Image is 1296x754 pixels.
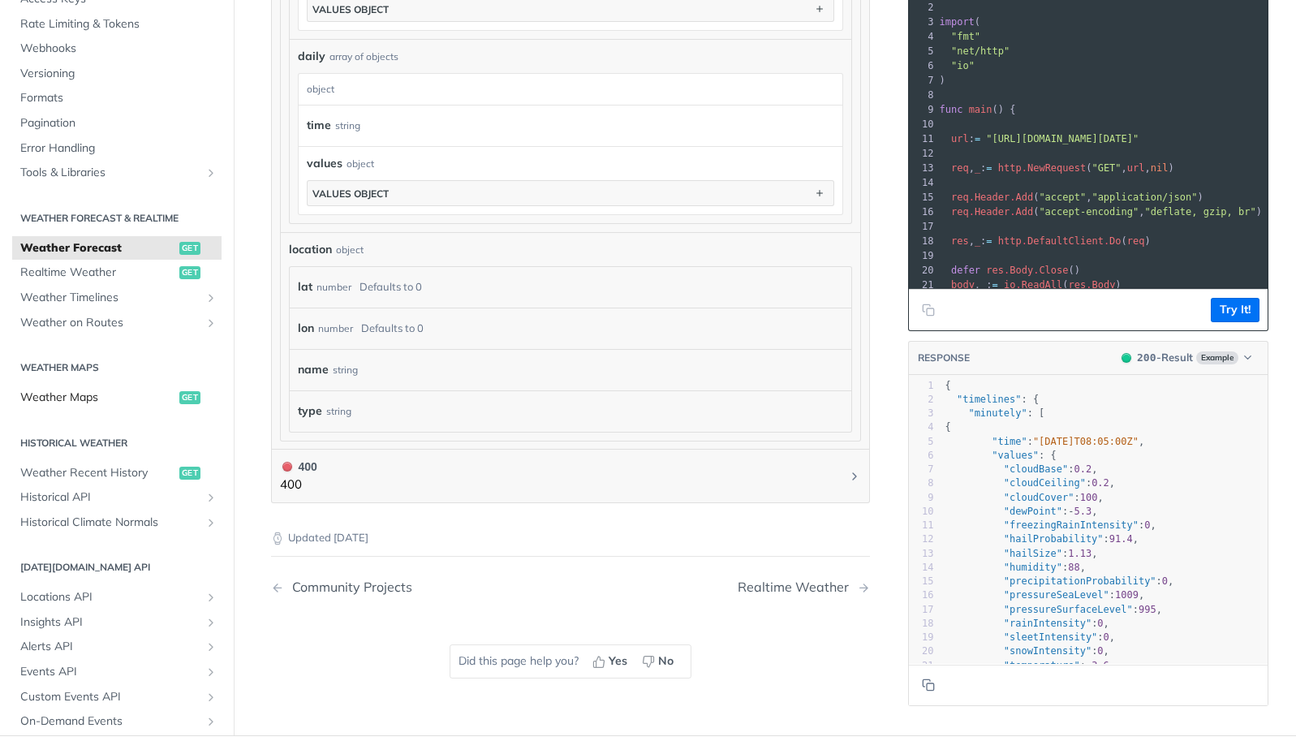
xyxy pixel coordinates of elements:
span: Weather Forecast [20,239,175,256]
span: : , [945,505,1098,516]
span: 1.13 [1068,547,1091,558]
span: . [1010,192,1015,203]
div: 4 [909,29,936,44]
span: 0.2 [1091,477,1109,489]
span: : , [945,575,1174,587]
span: "temperature" [1004,659,1080,670]
a: Error Handling [12,136,222,160]
button: 200200-ResultExample [1113,349,1259,365]
span: 0.2 [1074,463,1091,475]
button: Yes [587,649,636,674]
button: Copy to clipboard [917,297,940,321]
button: Show subpages for Historical Climate Normals [205,515,217,528]
span: On-Demand Events [20,713,200,730]
a: Weather Forecastget [12,235,222,260]
span: Add [1015,206,1033,218]
span: Versioning [20,65,217,81]
span: Body [1010,265,1033,276]
span: . [1015,279,1021,291]
button: Show subpages for Weather on Routes [205,316,217,329]
span: url [1127,162,1145,174]
div: 16 [909,588,934,602]
h2: Weather Forecast & realtime [12,210,222,225]
span: http [998,235,1022,247]
span: 0 [1097,645,1103,657]
span: Error Handling [20,140,217,156]
span: req [951,192,969,203]
span: 0 [1097,617,1103,628]
span: ( [940,16,981,28]
a: Rate Limiting & Tokens [12,11,222,36]
div: 14 [909,560,934,574]
span: : , [945,603,1162,614]
span: () { [940,104,1016,115]
span: import [940,16,975,28]
a: Next Page: Realtime Weather [738,580,870,595]
a: Formats [12,86,222,110]
span: "timelines" [957,393,1021,404]
span: : , [945,435,1145,446]
span: "[DATE]T08:05:00Z" [1033,435,1139,446]
span: 0 [1104,631,1109,643]
div: object [347,157,374,171]
div: 17 [909,219,936,234]
a: On-Demand EventsShow subpages for On-Demand Events [12,709,222,734]
button: Show subpages for Tools & Libraries [205,166,217,179]
div: 9 [909,102,936,117]
div: 5 [909,44,936,58]
div: 21 [909,658,934,672]
a: Webhooks [12,37,222,61]
span: 995 [1139,603,1156,614]
label: time [307,114,331,137]
span: 88 [1068,561,1079,572]
span: . [1104,235,1109,247]
button: Show subpages for Historical API [205,491,217,504]
div: 5 [909,434,934,448]
span: "fmt" [951,31,980,42]
span: Insights API [20,614,200,630]
h2: Historical Weather [12,435,222,450]
p: Updated [DATE] [271,530,870,546]
div: Defaults to 0 [361,317,424,340]
span: 0 [1162,575,1168,587]
div: 21 [909,278,936,292]
span: ReadAll [1022,279,1063,291]
span: main [969,104,992,115]
div: number [318,317,353,340]
label: type [298,399,322,423]
button: Show subpages for On-Demand Events [205,715,217,728]
span: "time" [992,435,1027,446]
span: 91.4 [1109,533,1133,545]
span: "cloudBase" [1004,463,1068,475]
button: RESPONSE [917,350,971,366]
span: "precipitationProbability" [1004,575,1156,587]
span: "sleetIntensity" [1004,631,1098,643]
span: , : ( ) [940,279,1122,291]
span: "cloudCover" [1004,491,1074,502]
span: . [1004,265,1010,276]
div: 11 [909,519,934,532]
span: 200 [1137,351,1156,363]
span: "dewPoint" [1004,505,1062,516]
label: lon [298,317,314,340]
span: Events API [20,664,200,680]
div: Realtime Weather [738,580,857,595]
a: Events APIShow subpages for Events API [12,660,222,684]
div: 6 [909,448,934,462]
span: Custom Events API [20,688,200,704]
span: = [992,279,998,291]
button: Show subpages for Locations API [205,591,217,604]
div: 19 [909,248,936,263]
button: Copy to clipboard [917,673,940,697]
button: Show subpages for Insights API [205,615,217,628]
div: number [316,275,351,299]
span: . [1022,235,1027,247]
div: 400 [280,458,317,476]
div: string [326,399,351,423]
button: Show subpages for Custom Events API [205,690,217,703]
span: Weather on Routes [20,314,200,330]
a: Pagination [12,111,222,136]
div: 16 [909,205,936,219]
span: { [945,379,951,390]
span: "rainIntensity" [1004,617,1091,628]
